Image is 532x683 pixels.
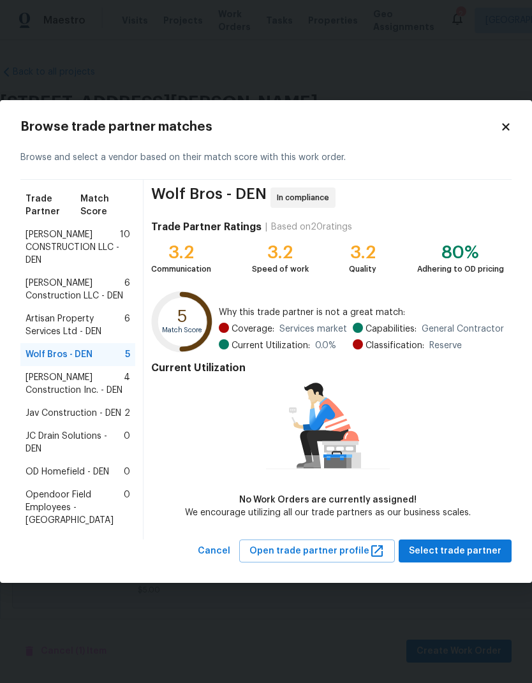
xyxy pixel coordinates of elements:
span: General Contractor [422,323,504,335]
span: 5 [125,348,130,361]
button: Select trade partner [399,540,512,563]
div: No Work Orders are currently assigned! [185,494,471,506]
span: 10 [120,228,130,267]
span: [PERSON_NAME] Construction LLC - DEN [26,277,124,302]
span: Artisan Property Services Ltd - DEN [26,312,124,338]
div: Browse and select a vendor based on their match score with this work order. [20,136,512,180]
div: 80% [417,246,504,259]
span: 6 [124,312,130,338]
span: Wolf Bros - DEN [26,348,92,361]
span: 0.0 % [315,339,336,352]
span: Capabilities: [366,323,417,335]
span: Reserve [429,339,462,352]
h4: Trade Partner Ratings [151,221,262,233]
span: Services market [279,323,347,335]
span: Cancel [198,543,230,559]
button: Open trade partner profile [239,540,395,563]
text: Match Score [162,327,203,334]
div: 3.2 [151,246,211,259]
span: 4 [124,371,130,397]
span: Wolf Bros - DEN [151,187,267,208]
button: Cancel [193,540,235,563]
span: Open trade partner profile [249,543,385,559]
span: Match Score [80,193,130,218]
span: Trade Partner [26,193,80,218]
span: 2 [124,407,130,420]
div: Speed of work [252,263,309,275]
span: In compliance [277,191,334,204]
div: 3.2 [252,246,309,259]
span: Jav Construction - DEN [26,407,121,420]
div: Adhering to OD pricing [417,263,504,275]
div: 3.2 [349,246,376,259]
span: JC Drain Solutions - DEN [26,430,124,455]
div: Communication [151,263,211,275]
div: Quality [349,263,376,275]
span: OD Homefield - DEN [26,466,109,478]
span: 0 [124,430,130,455]
span: Opendoor Field Employees - [GEOGRAPHIC_DATA] [26,488,124,527]
div: Based on 20 ratings [271,221,352,233]
span: Coverage: [232,323,274,335]
span: 6 [124,277,130,302]
span: [PERSON_NAME] CONSTRUCTION LLC - DEN [26,228,120,267]
h4: Current Utilization [151,362,504,374]
h2: Browse trade partner matches [20,121,500,133]
span: 0 [124,466,130,478]
span: [PERSON_NAME] Construction Inc. - DEN [26,371,124,397]
span: Current Utilization: [232,339,310,352]
div: We encourage utilizing all our trade partners as our business scales. [185,506,471,519]
span: Why this trade partner is not a great match: [219,306,504,319]
text: 5 [177,307,188,325]
span: Select trade partner [409,543,501,559]
span: 0 [124,488,130,527]
span: Classification: [366,339,424,352]
div: | [262,221,271,233]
